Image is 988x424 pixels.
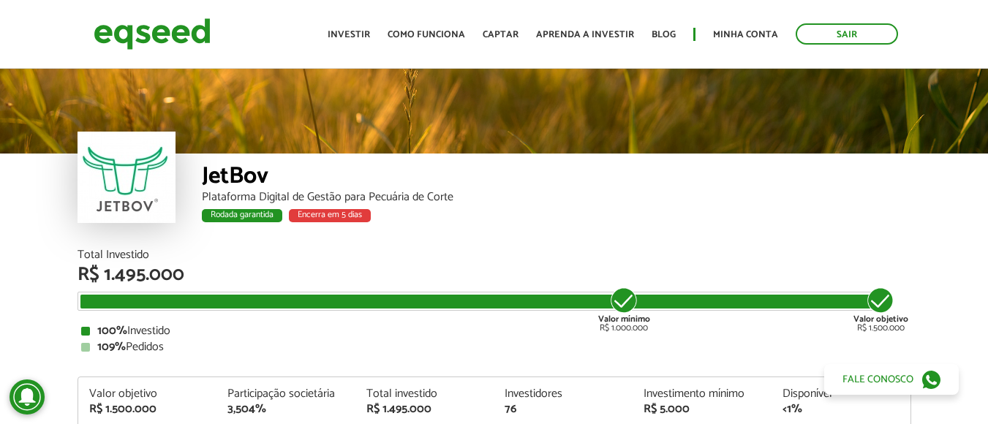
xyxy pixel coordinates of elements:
[505,388,622,400] div: Investidores
[89,388,206,400] div: Valor objetivo
[78,265,911,284] div: R$ 1.495.000
[227,388,344,400] div: Participação societária
[713,30,778,39] a: Minha conta
[483,30,518,39] a: Captar
[89,404,206,415] div: R$ 1.500.000
[796,23,898,45] a: Sair
[644,404,761,415] div: R$ 5.000
[94,15,211,53] img: EqSeed
[328,30,370,39] a: Investir
[81,341,908,353] div: Pedidos
[202,164,911,192] div: JetBov
[227,404,344,415] div: 3,504%
[644,388,761,400] div: Investimento mínimo
[853,286,908,333] div: R$ 1.500.000
[783,404,900,415] div: <1%
[536,30,634,39] a: Aprenda a investir
[202,209,282,222] div: Rodada garantida
[366,388,483,400] div: Total investido
[505,404,622,415] div: 76
[202,192,911,203] div: Plataforma Digital de Gestão para Pecuária de Corte
[97,321,127,341] strong: 100%
[853,312,908,326] strong: Valor objetivo
[652,30,676,39] a: Blog
[597,286,652,333] div: R$ 1.000.000
[97,337,126,357] strong: 109%
[78,249,911,261] div: Total Investido
[366,404,483,415] div: R$ 1.495.000
[388,30,465,39] a: Como funciona
[824,364,959,395] a: Fale conosco
[81,325,908,337] div: Investido
[598,312,650,326] strong: Valor mínimo
[289,209,371,222] div: Encerra em 5 dias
